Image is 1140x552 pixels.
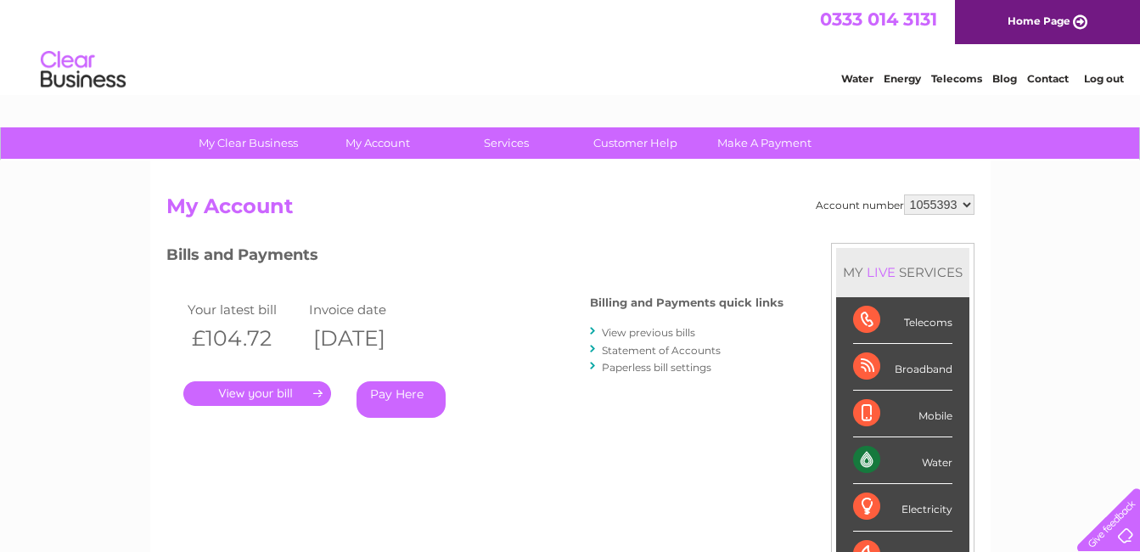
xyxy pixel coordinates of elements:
td: Your latest bill [183,298,306,321]
a: My Clear Business [178,127,318,159]
a: 0333 014 3131 [820,8,937,30]
a: Paperless bill settings [602,361,711,374]
a: Energy [884,72,921,85]
h3: Bills and Payments [166,243,783,273]
div: MY SERVICES [836,248,969,296]
h4: Billing and Payments quick links [590,296,783,309]
div: Mobile [853,391,952,437]
img: logo.png [40,44,126,96]
div: Account number [816,194,974,215]
div: Clear Business is a trading name of Verastar Limited (registered in [GEOGRAPHIC_DATA] No. 3667643... [170,9,972,82]
a: Statement of Accounts [602,344,721,357]
div: Broadband [853,344,952,391]
a: Water [841,72,873,85]
div: Electricity [853,484,952,531]
a: View previous bills [602,326,695,339]
a: Telecoms [931,72,982,85]
div: Water [853,437,952,484]
a: Services [436,127,576,159]
a: Blog [992,72,1017,85]
a: Log out [1084,72,1124,85]
a: Make A Payment [694,127,834,159]
h2: My Account [166,194,974,227]
th: [DATE] [305,321,427,356]
a: Pay Here [357,381,446,418]
td: Invoice date [305,298,427,321]
a: . [183,381,331,406]
div: LIVE [863,264,899,280]
a: My Account [307,127,447,159]
div: Telecoms [853,297,952,344]
a: Contact [1027,72,1069,85]
th: £104.72 [183,321,306,356]
a: Customer Help [565,127,705,159]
